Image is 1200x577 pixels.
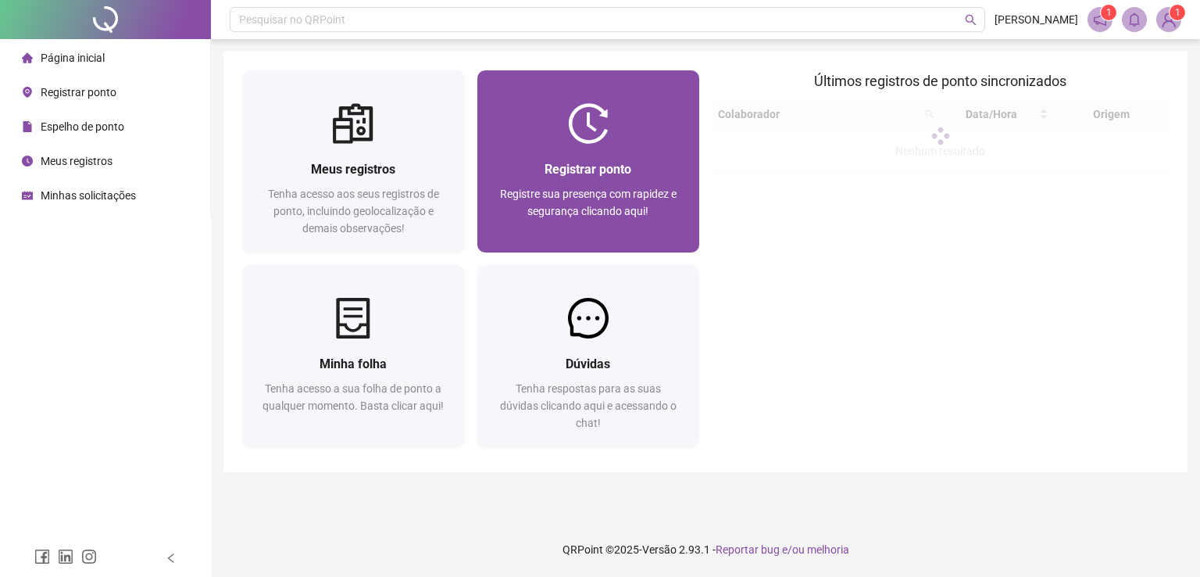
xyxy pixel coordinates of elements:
a: Registrar pontoRegistre sua presença com rapidez e segurança clicando aqui! [477,70,700,253]
span: 1 [1106,7,1112,18]
span: Meus registros [41,155,112,167]
span: schedule [22,190,33,201]
span: Tenha respostas para as suas dúvidas clicando aqui e acessando o chat! [500,382,677,429]
a: Minha folhaTenha acesso a sua folha de ponto a qualquer momento. Basta clicar aqui! [242,265,465,447]
span: Últimos registros de ponto sincronizados [814,73,1066,89]
span: Tenha acesso a sua folha de ponto a qualquer momento. Basta clicar aqui! [262,382,444,412]
span: Versão [642,543,677,556]
img: 90498 [1157,8,1180,31]
span: Meus registros [311,162,395,177]
span: file [22,121,33,132]
span: Dúvidas [566,357,610,371]
span: environment [22,87,33,98]
span: search [965,14,977,26]
span: instagram [81,549,97,564]
span: 1 [1175,7,1180,18]
span: bell [1127,13,1141,27]
span: linkedin [58,549,73,564]
span: [PERSON_NAME] [995,11,1078,28]
span: facebook [34,549,50,564]
span: left [166,553,177,564]
span: Minha folha [320,357,387,371]
a: DúvidasTenha respostas para as suas dúvidas clicando aqui e acessando o chat! [477,265,700,447]
a: Meus registrosTenha acesso aos seus registros de ponto, incluindo geolocalização e demais observa... [242,70,465,253]
span: Reportar bug e/ou melhoria [716,543,849,556]
span: Página inicial [41,52,105,64]
span: Espelho de ponto [41,120,124,133]
span: notification [1093,13,1107,27]
span: Registre sua presença com rapidez e segurança clicando aqui! [500,188,677,217]
footer: QRPoint © 2025 - 2.93.1 - [211,522,1200,577]
span: home [22,52,33,63]
span: Minhas solicitações [41,189,136,202]
sup: 1 [1101,5,1116,20]
sup: Atualize o seu contato no menu Meus Dados [1170,5,1185,20]
span: Registrar ponto [41,86,116,99]
span: Registrar ponto [545,162,631,177]
span: Tenha acesso aos seus registros de ponto, incluindo geolocalização e demais observações! [268,188,439,235]
span: clock-circle [22,156,33,167]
